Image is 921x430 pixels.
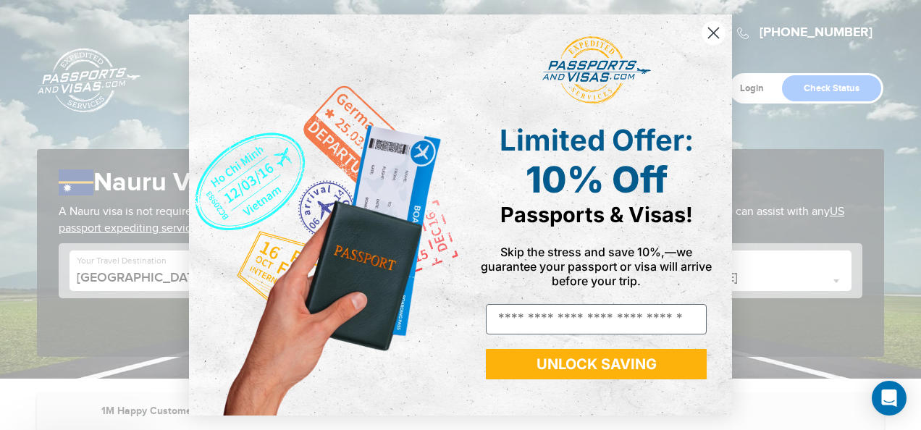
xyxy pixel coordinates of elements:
div: Open Intercom Messenger [872,381,907,416]
span: Limited Offer: [500,122,694,158]
span: Passports & Visas! [500,202,693,227]
img: de9cda0d-0715-46ca-9a25-073762a91ba7.png [189,14,460,415]
img: passports and visas [542,36,651,104]
span: Skip the stress and save 10%,—we guarantee your passport or visa will arrive before your trip. [481,245,712,288]
span: 10% Off [526,158,668,201]
button: UNLOCK SAVING [486,349,707,379]
button: Close dialog [701,20,726,46]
